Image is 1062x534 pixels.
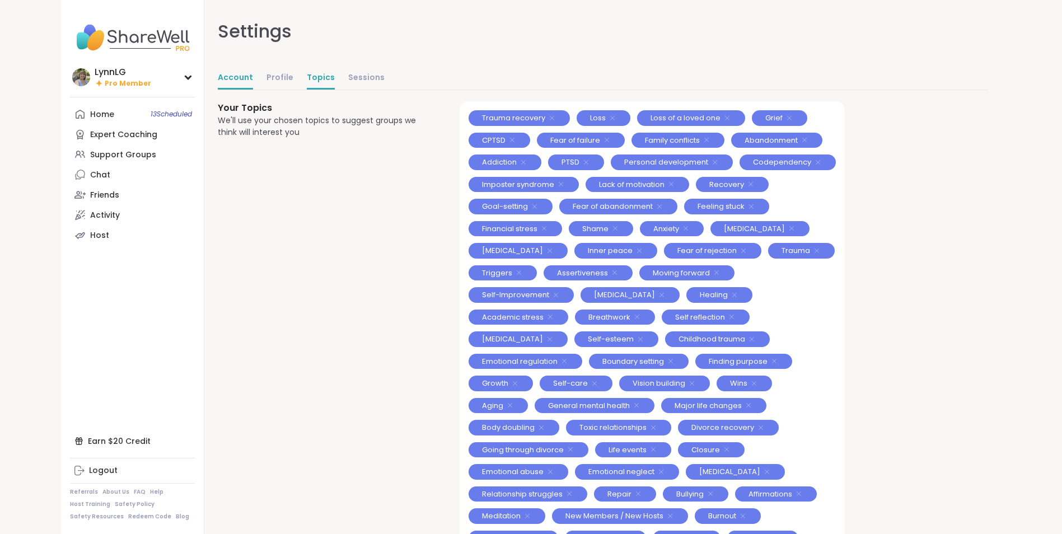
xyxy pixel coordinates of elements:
span: Inner peace [588,245,633,256]
span: Emotional abuse [482,466,544,477]
a: FAQ [134,488,146,496]
span: Life events [609,444,647,456]
a: Help [150,488,163,496]
div: Settings [218,18,292,45]
span: Major life changes [675,400,742,411]
a: Expert Coaching [70,124,195,144]
a: Support Groups [70,144,195,165]
div: Logout [89,465,118,476]
span: CPTSD [482,135,506,146]
span: Loss [590,113,606,124]
span: Divorce recovery [691,422,754,433]
a: Safety Resources [70,513,124,521]
span: General mental health [548,400,630,411]
div: Activity [90,210,120,221]
span: Feeling stuck [698,201,745,212]
span: Body doubling [482,422,535,433]
a: Profile [266,67,293,90]
span: Assertiveness [557,268,608,279]
a: Redeem Code [128,513,171,521]
span: Healing [700,289,728,301]
span: Emotional regulation [482,356,558,367]
span: Childhood trauma [679,334,745,345]
div: Earn $20 Credit [70,431,195,451]
div: Support Groups [90,149,156,161]
span: Boundary setting [602,356,664,367]
a: Activity [70,205,195,225]
span: Relationship struggles [482,489,563,500]
a: Host [70,225,195,245]
div: LynnLG [95,66,151,78]
h3: Your Topics [218,101,433,115]
img: LynnLG [72,68,90,86]
span: Imposter syndrome [482,179,554,190]
a: About Us [102,488,129,496]
span: Family conflicts [645,135,700,146]
span: [MEDICAL_DATA] [482,334,543,345]
span: Addiction [482,157,517,168]
a: Friends [70,185,195,205]
a: Blog [176,513,189,521]
span: Fear of failure [550,135,600,146]
span: Financial stress [482,223,537,235]
span: Abandonment [745,135,798,146]
span: Growth [482,378,508,389]
a: Sessions [348,67,385,90]
span: Self reflection [675,312,725,323]
span: Goal-setting [482,201,528,212]
span: Academic stress [482,312,544,323]
span: Emotional neglect [588,466,654,477]
span: 13 Scheduled [151,110,192,119]
a: Topics [307,67,335,90]
span: Pro Member [105,79,151,88]
a: Home13Scheduled [70,104,195,124]
span: Breathwork [588,312,630,323]
span: [MEDICAL_DATA] [594,289,655,301]
img: ShareWell Nav Logo [70,18,195,57]
a: Referrals [70,488,98,496]
span: Lack of motivation [599,179,665,190]
span: Aging [482,400,503,411]
span: Trauma recovery [482,113,545,124]
div: Friends [90,190,119,201]
span: [MEDICAL_DATA] [699,466,760,477]
span: Personal development [624,157,708,168]
a: Account [218,67,253,90]
span: Vision building [633,378,685,389]
span: Trauma [782,245,810,256]
span: Recovery [709,179,744,190]
span: Going through divorce [482,444,564,456]
span: [MEDICAL_DATA] [482,245,543,256]
span: Affirmations [748,489,792,500]
a: Chat [70,165,195,185]
span: Grief [765,113,783,124]
span: Triggers [482,268,512,279]
span: Anxiety [653,223,679,235]
span: Bullying [676,489,704,500]
div: Expert Coaching [90,129,157,140]
span: PTSD [562,157,579,168]
span: New Members / New Hosts [565,510,663,522]
span: Loss of a loved one [651,113,721,124]
span: Fear of abandonment [573,201,653,212]
span: Wins [730,378,747,389]
span: Fear of rejection [677,245,737,256]
span: Moving forward [653,268,710,279]
span: Codependency [753,157,811,168]
span: Self-Improvement [482,289,549,301]
span: Finding purpose [709,356,768,367]
div: Chat [90,170,110,181]
span: Self-esteem [588,334,634,345]
span: Self-care [553,378,588,389]
div: We'll use your chosen topics to suggest groups we think will interest you [218,115,433,138]
span: Burnout [708,510,736,522]
a: Host Training [70,500,110,508]
div: Home [90,109,114,120]
span: Toxic relationships [579,422,647,433]
span: Shame [582,223,609,235]
div: Host [90,230,109,241]
span: Repair [607,489,631,500]
span: Closure [691,444,720,456]
a: Safety Policy [115,500,155,508]
a: Logout [70,461,195,481]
